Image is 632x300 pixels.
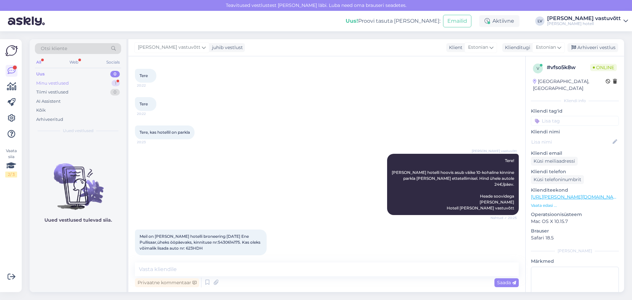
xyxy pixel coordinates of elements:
span: 20:23 [137,140,162,145]
span: Nähtud ✓ 20:25 [490,215,517,220]
p: Märkmed [531,258,619,265]
div: Klienditugi [502,44,530,51]
div: 0 [110,89,120,95]
div: [PERSON_NAME] hotell [547,21,621,26]
span: Uued vestlused [63,128,93,134]
div: 0 [110,71,120,77]
span: 20:22 [137,111,162,116]
div: 2 / 3 [5,172,17,177]
a: [PERSON_NAME] vastuvõtt[PERSON_NAME] hotell [547,16,628,26]
span: Tere, kas hotellil on parkla [140,130,190,135]
div: Arhiveeri vestlus [567,43,618,52]
p: Klienditeekond [531,187,619,194]
div: juhib vestlust [209,44,243,51]
div: Proovi tasuta [PERSON_NAME]: [346,17,440,25]
div: Küsi meiliaadressi [531,157,578,166]
div: [GEOGRAPHIC_DATA], [GEOGRAPHIC_DATA] [533,78,606,92]
div: 1 [112,80,120,87]
div: Kõik [36,107,46,114]
p: Brauser [531,228,619,234]
div: Web [68,58,80,67]
p: Kliendi telefon [531,168,619,175]
div: Klient [446,44,462,51]
div: Socials [105,58,121,67]
span: Saada [497,280,516,286]
span: 20:34 [137,256,162,260]
p: Vaata edasi ... [531,203,619,208]
span: Estonian [536,44,556,51]
p: Kliendi email [531,150,619,157]
div: [PERSON_NAME] vastuvõtt [547,16,621,21]
div: Minu vestlused [36,80,69,87]
p: Operatsioonisüsteem [531,211,619,218]
p: Kliendi nimi [531,128,619,135]
span: Estonian [468,44,488,51]
div: Aktiivne [479,15,519,27]
span: Otsi kliente [41,45,67,52]
a: [URL][PERSON_NAME][DOMAIN_NAME] [531,194,622,200]
span: Online [590,64,617,71]
div: Kliendi info [531,98,619,104]
div: Privaatne kommentaar [135,278,199,287]
p: Safari 18.5 [531,234,619,241]
img: Askly Logo [5,44,18,57]
p: Kliendi tag'id [531,108,619,115]
div: AI Assistent [36,98,61,105]
div: All [35,58,42,67]
span: [PERSON_NAME] vastuvõtt [138,44,200,51]
span: 20:22 [137,83,162,88]
div: [PERSON_NAME] [531,248,619,254]
span: [PERSON_NAME] vastuvõtt [472,149,517,153]
p: Uued vestlused tulevad siia. [44,217,112,224]
div: Küsi telefoninumbrit [531,175,584,184]
img: No chats [30,151,126,211]
div: # vfso5k8w [547,64,590,71]
p: Mac OS X 10.15.7 [531,218,619,225]
div: Vaata siia [5,148,17,177]
button: Emailid [443,15,471,27]
div: LV [535,16,544,26]
div: Arhiveeritud [36,116,63,123]
b: Uus! [346,18,358,24]
span: Tere [140,101,148,106]
input: Lisa nimi [531,138,611,146]
input: Lisa tag [531,116,619,126]
span: Meil on [PERSON_NAME] hotelli broneering [DATE] Ene Pullisaar,üheks ööpäevaks, kinnituse nr:54306... [140,234,261,251]
span: v [537,66,539,71]
div: Uus [36,71,45,77]
span: Tere [140,73,148,78]
div: Tiimi vestlused [36,89,68,95]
